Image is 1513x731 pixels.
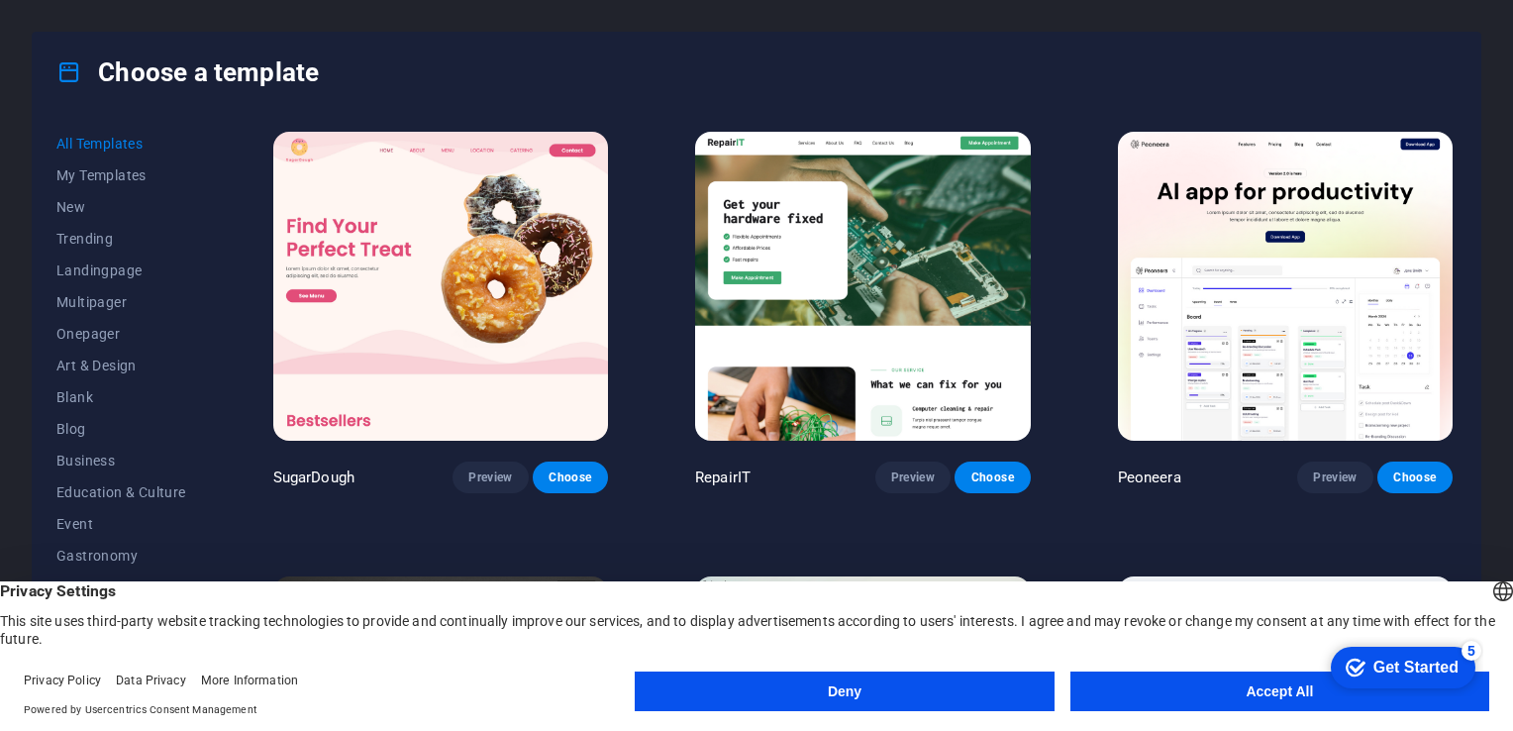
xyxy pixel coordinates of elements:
[56,286,186,318] button: Multipager
[1393,470,1437,485] span: Choose
[453,462,528,493] button: Preview
[56,199,186,215] span: New
[56,167,186,183] span: My Templates
[56,453,186,469] span: Business
[56,350,186,381] button: Art & Design
[56,326,186,342] span: Onepager
[56,56,319,88] h4: Choose a template
[1297,462,1372,493] button: Preview
[1313,470,1357,485] span: Preview
[56,223,186,255] button: Trending
[56,128,186,159] button: All Templates
[549,470,592,485] span: Choose
[56,294,186,310] span: Multipager
[56,262,186,278] span: Landingpage
[273,132,608,441] img: SugarDough
[56,508,186,540] button: Event
[56,389,186,405] span: Blank
[695,468,751,487] p: RepairIT
[1118,468,1181,487] p: Peoneera
[56,579,186,595] span: Health
[56,540,186,572] button: Gastronomy
[56,136,186,152] span: All Templates
[56,381,186,413] button: Blank
[1118,132,1453,441] img: Peoneera
[56,445,186,476] button: Business
[147,4,166,24] div: 5
[695,132,1030,441] img: RepairIT
[56,318,186,350] button: Onepager
[56,421,186,437] span: Blog
[1377,462,1453,493] button: Choose
[273,468,354,487] p: SugarDough
[58,22,144,40] div: Get Started
[16,10,160,52] div: Get Started 5 items remaining, 0% complete
[468,470,512,485] span: Preview
[970,470,1014,485] span: Choose
[875,462,951,493] button: Preview
[56,516,186,532] span: Event
[56,476,186,508] button: Education & Culture
[955,462,1030,493] button: Choose
[56,231,186,247] span: Trending
[56,572,186,603] button: Health
[533,462,608,493] button: Choose
[56,191,186,223] button: New
[56,358,186,373] span: Art & Design
[56,413,186,445] button: Blog
[891,470,935,485] span: Preview
[56,255,186,286] button: Landingpage
[56,484,186,500] span: Education & Culture
[56,159,186,191] button: My Templates
[56,548,186,564] span: Gastronomy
